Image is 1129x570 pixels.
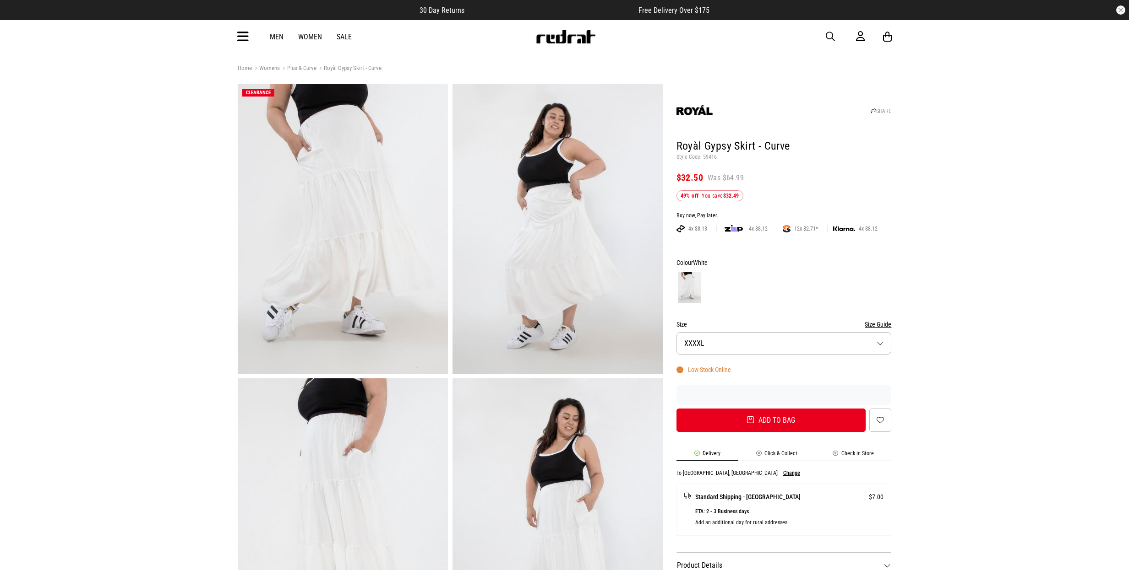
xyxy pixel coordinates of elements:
span: 4x $8.12 [855,225,881,232]
a: Sale [337,32,352,41]
h1: Royàl Gypsy Skirt - Curve [676,139,892,154]
span: 12x $2.71* [791,225,822,232]
span: White [693,259,708,266]
a: Home [238,65,252,71]
iframe: Customer reviews powered by Trustpilot [483,5,620,15]
p: To [GEOGRAPHIC_DATA], [GEOGRAPHIC_DATA] [676,470,778,476]
span: 4x $8.12 [745,225,771,232]
li: Check in Store [815,450,892,461]
span: Standard Shipping - [GEOGRAPHIC_DATA] [695,491,801,502]
div: Buy now, Pay later. [676,212,892,220]
div: Colour [676,257,892,268]
a: Royàl Gypsy Skirt - Curve [316,65,382,73]
button: Add to bag [676,409,866,432]
li: Delivery [676,450,738,461]
div: Low Stock Online [676,366,731,373]
a: Women [298,32,322,41]
img: zip [725,224,743,233]
span: Was $64.99 [708,173,744,183]
a: SHARE [871,108,891,114]
b: 49% off [681,193,699,199]
a: Men [270,32,284,41]
span: $7.00 [869,491,884,502]
li: Click & Collect [738,450,815,461]
img: Royàl Gypsy Skirt - Curve in White [238,84,448,374]
span: Free Delivery Over $175 [638,6,709,15]
img: Redrat logo [535,30,596,43]
img: White [678,272,701,303]
iframe: Customer reviews powered by Trustpilot [676,390,892,399]
button: XXXXL [676,332,892,355]
a: Plus & Curve [280,65,316,73]
div: Size [676,319,892,330]
div: - You save [676,190,743,201]
p: Style Code: 59416 [676,154,892,161]
b: $32.49 [723,193,739,199]
img: KLARNA [833,226,855,231]
span: $32.50 [676,172,703,183]
img: Royàl Gypsy Skirt - Curve in White [453,84,663,374]
img: Royàl [676,92,713,129]
img: AFTERPAY [676,225,685,232]
button: Size Guide [865,319,891,330]
p: ETA: 2 - 3 Business days Add an additional day for rural addresses. [695,506,884,528]
img: SPLITPAY [783,225,791,232]
a: Womens [252,65,280,73]
button: Change [783,470,800,476]
span: XXXXL [684,339,704,348]
span: 4x $8.13 [685,225,711,232]
span: 30 Day Returns [420,6,464,15]
span: CLEARANCE [246,90,271,96]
